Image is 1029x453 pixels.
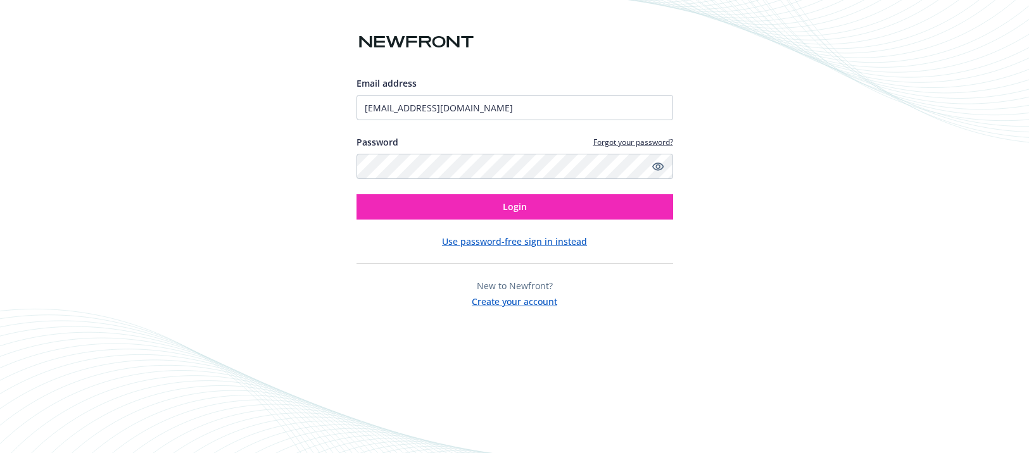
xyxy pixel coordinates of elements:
button: Create your account [472,292,557,308]
input: Enter your password [357,154,673,179]
label: Password [357,135,398,149]
span: New to Newfront? [477,280,553,292]
button: Login [357,194,673,220]
span: Login [503,201,527,213]
a: Show password [650,159,666,174]
a: Forgot your password? [593,137,673,147]
input: Enter your email [357,95,673,120]
img: Newfront logo [357,31,476,53]
span: Email address [357,77,417,89]
button: Use password-free sign in instead [442,235,587,248]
